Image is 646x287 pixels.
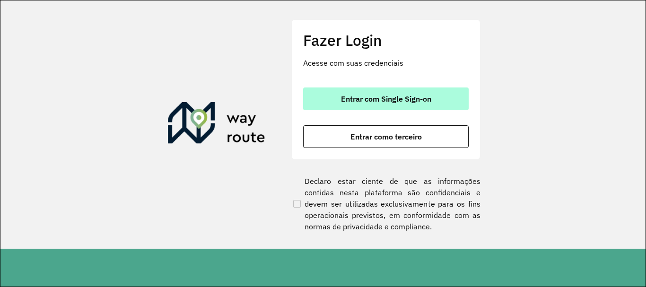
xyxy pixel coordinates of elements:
[303,31,469,49] h2: Fazer Login
[168,102,265,148] img: Roteirizador AmbevTech
[350,133,422,140] span: Entrar como terceiro
[291,175,480,232] label: Declaro estar ciente de que as informações contidas nesta plataforma são confidenciais e devem se...
[341,95,431,103] span: Entrar com Single Sign-on
[303,125,469,148] button: button
[303,57,469,69] p: Acesse com suas credenciais
[303,87,469,110] button: button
